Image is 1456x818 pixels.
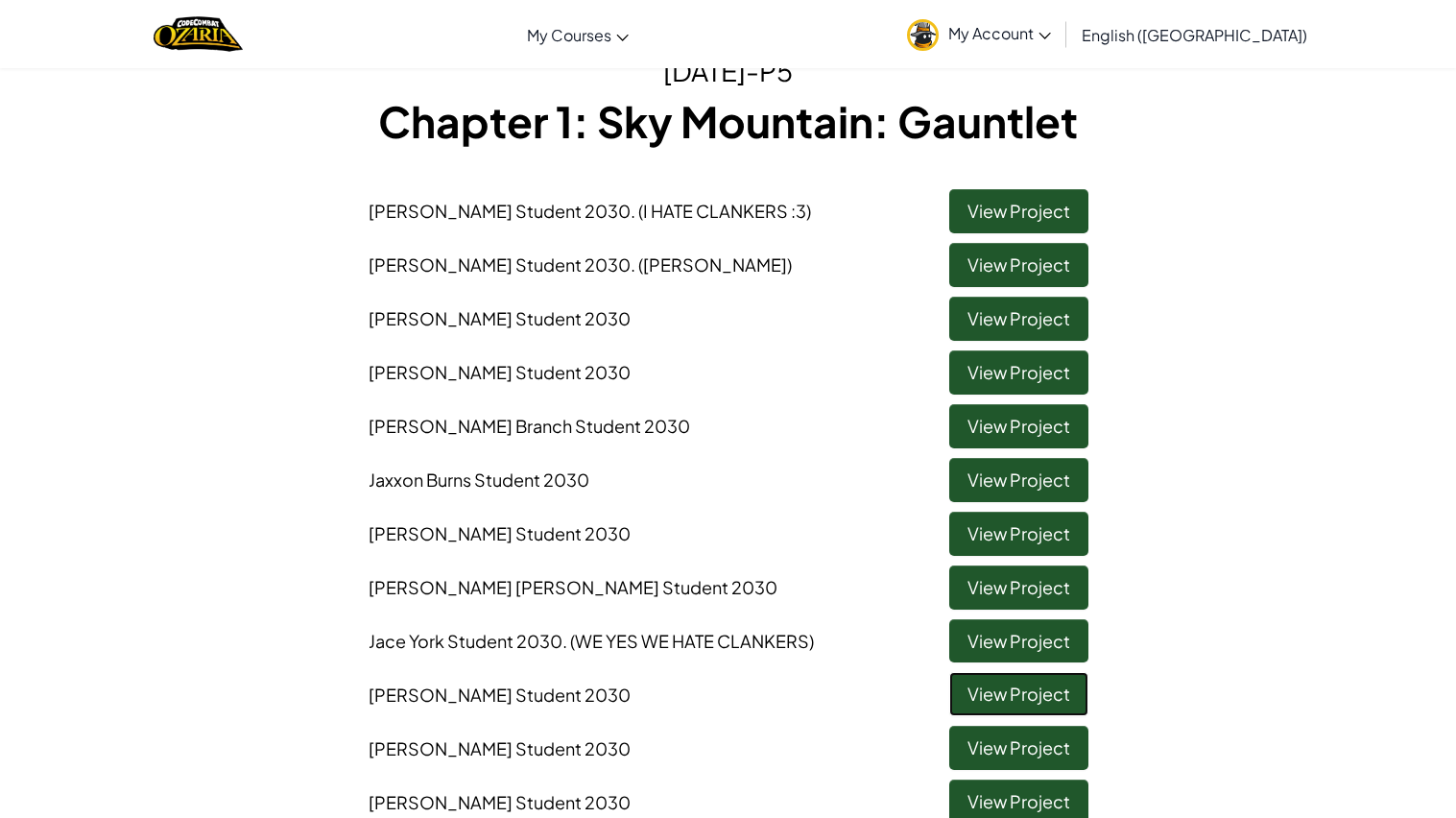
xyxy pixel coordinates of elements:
a: View Project [949,297,1088,341]
span: [PERSON_NAME] Student 2030 [369,253,792,276]
a: View Project [949,512,1088,556]
span: [PERSON_NAME] Student 2030 [369,684,631,706]
a: Ozaria by CodeCombat logo [154,14,243,54]
a: View Project [949,189,1088,233]
a: View Project [949,619,1088,663]
span: . (WE YES WE HATE CLANKERS) [562,630,814,652]
a: English ([GEOGRAPHIC_DATA]) [1072,9,1317,60]
a: My Account [897,4,1061,64]
a: View Project [949,565,1088,610]
span: My Courses [527,25,611,45]
img: Home [154,14,243,54]
span: [PERSON_NAME] Student 2030 [369,200,811,222]
a: View Project [949,672,1088,716]
span: [PERSON_NAME] Student 2030 [369,361,631,383]
a: View Project [949,243,1088,287]
span: [PERSON_NAME] Student 2030 [369,522,631,544]
span: [PERSON_NAME] Student 2030 [369,791,631,813]
a: View Project [949,350,1088,395]
span: [PERSON_NAME] Student 2030 [369,737,631,759]
a: View Project [949,726,1088,770]
span: Jaxxon Burns Student 2030 [369,469,589,491]
a: My Courses [517,9,638,60]
span: . (I HATE CLANKERS :3) [631,200,811,222]
a: View Project [949,458,1088,502]
span: [PERSON_NAME] Student 2030 [369,307,631,329]
span: [PERSON_NAME] Branch Student 2030 [369,415,690,437]
a: View Project [949,404,1088,448]
h1: Chapter 1: Sky Mountain: Gauntlet [181,91,1276,151]
span: English ([GEOGRAPHIC_DATA]) [1082,25,1307,45]
span: Jace York Student 2030 [369,630,814,652]
span: [PERSON_NAME] [PERSON_NAME] Student 2030 [369,576,777,598]
span: My Account [948,23,1051,43]
span: . ([PERSON_NAME]) [631,253,792,276]
img: avatar [907,19,939,51]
